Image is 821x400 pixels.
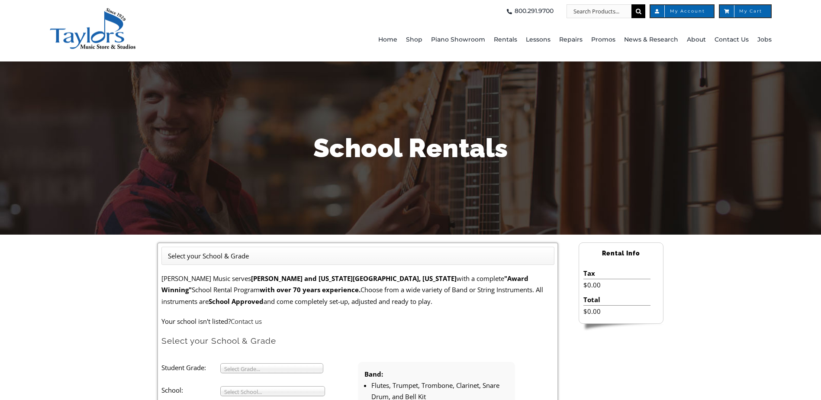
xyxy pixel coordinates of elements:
strong: with over 70 years experience. [260,285,361,294]
a: Shop [406,18,422,61]
span: Rentals [494,33,517,47]
span: Shop [406,33,422,47]
h2: Rental Info [579,246,663,261]
a: News & Research [624,18,678,61]
span: My Cart [728,9,762,13]
a: Promos [591,18,615,61]
label: Student Grade: [161,362,220,373]
nav: Top Right [237,4,772,18]
span: Promos [591,33,615,47]
span: Select Grade... [224,364,312,374]
a: Contact Us [715,18,749,61]
h2: Select your School & Grade [161,335,554,346]
h1: School Rentals [158,130,664,166]
span: Repairs [559,33,583,47]
a: 800.291.9700 [504,4,554,18]
label: School: [161,384,220,396]
a: Contact us [231,317,262,326]
p: Your school isn't listed? [161,316,554,327]
span: About [687,33,706,47]
span: News & Research [624,33,678,47]
a: Rentals [494,18,517,61]
span: Lessons [526,33,551,47]
strong: [PERSON_NAME] and [US_STATE][GEOGRAPHIC_DATA], [US_STATE] [251,274,457,283]
img: sidebar-footer.png [579,324,663,332]
span: Select School... [224,387,313,397]
span: Piano Showroom [431,33,485,47]
li: Tax [583,268,650,279]
p: [PERSON_NAME] Music serves with a complete School Rental Program Choose from a wide variety of Ba... [161,273,554,307]
a: Repairs [559,18,583,61]
a: taylors-music-store-west-chester [49,6,136,15]
a: Lessons [526,18,551,61]
input: Search [631,4,645,18]
input: Search Products... [567,4,631,18]
a: Piano Showroom [431,18,485,61]
li: Total [583,294,650,306]
nav: Main Menu [237,18,772,61]
li: $0.00 [583,306,650,317]
span: Jobs [757,33,772,47]
a: My Cart [719,4,772,18]
li: $0.00 [583,279,650,290]
span: Contact Us [715,33,749,47]
span: 800.291.9700 [515,4,554,18]
span: Home [378,33,397,47]
a: About [687,18,706,61]
a: My Account [650,4,715,18]
li: Select your School & Grade [168,250,249,261]
a: Home [378,18,397,61]
span: My Account [659,9,705,13]
strong: School Approved [209,297,264,306]
a: Jobs [757,18,772,61]
strong: Band: [364,370,383,378]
